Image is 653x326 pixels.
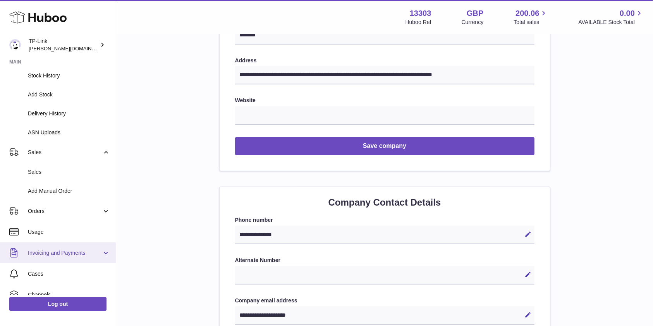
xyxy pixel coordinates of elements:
[28,270,110,278] span: Cases
[235,97,534,104] label: Website
[235,216,534,224] label: Phone number
[620,8,635,19] span: 0.00
[406,19,431,26] div: Huboo Ref
[235,297,534,304] label: Company email address
[467,8,483,19] strong: GBP
[578,19,644,26] span: AVAILABLE Stock Total
[235,137,534,155] button: Save company
[28,91,110,98] span: Add Stock
[28,110,110,117] span: Delivery History
[28,208,102,215] span: Orders
[28,187,110,195] span: Add Manual Order
[9,39,21,51] img: susie.li@tp-link.com
[28,72,110,79] span: Stock History
[29,38,98,52] div: TP-Link
[462,19,484,26] div: Currency
[235,196,534,209] h2: Company Contact Details
[235,257,534,264] label: Alternate Number
[29,45,196,51] span: [PERSON_NAME][DOMAIN_NAME][EMAIL_ADDRESS][DOMAIN_NAME]
[28,228,110,236] span: Usage
[578,8,644,26] a: 0.00 AVAILABLE Stock Total
[9,297,107,311] a: Log out
[514,8,548,26] a: 200.06 Total sales
[235,57,534,64] label: Address
[28,129,110,136] span: ASN Uploads
[28,168,110,176] span: Sales
[514,19,548,26] span: Total sales
[410,8,431,19] strong: 13303
[516,8,539,19] span: 200.06
[28,149,102,156] span: Sales
[28,291,110,299] span: Channels
[28,249,102,257] span: Invoicing and Payments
